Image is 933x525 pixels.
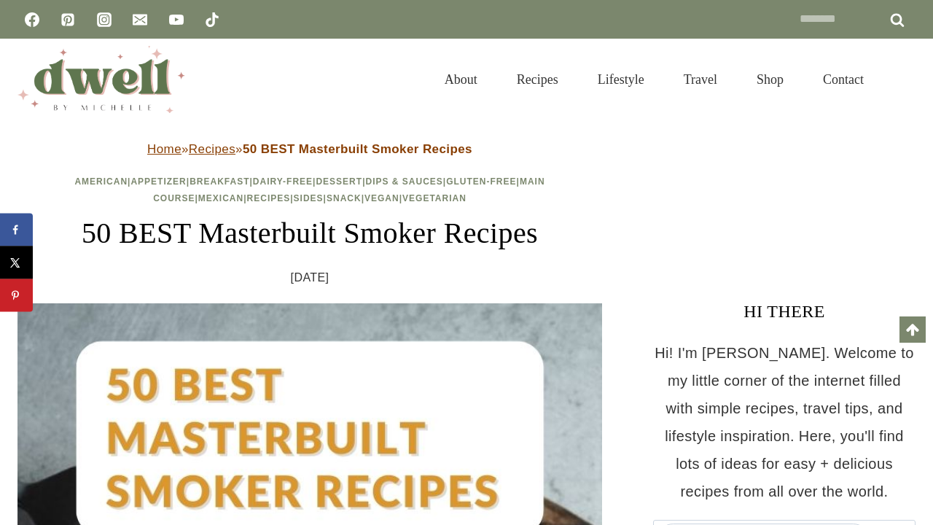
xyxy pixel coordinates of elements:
nav: Primary Navigation [425,54,883,105]
a: Lifestyle [578,54,664,105]
a: Email [125,5,155,34]
span: | | | | | | | | | | | | | [74,176,544,203]
a: Appetizer [130,176,186,187]
a: Facebook [17,5,47,34]
time: [DATE] [291,267,329,289]
img: DWELL by michelle [17,46,185,113]
a: YouTube [162,5,191,34]
strong: 50 BEST Masterbuilt Smoker Recipes [243,142,472,156]
a: Pinterest [53,5,82,34]
a: Gluten-Free [446,176,516,187]
a: Mexican [198,193,243,203]
a: Recipes [247,193,291,203]
a: Shop [737,54,803,105]
span: » » [147,142,472,156]
a: Snack [327,193,362,203]
a: About [425,54,497,105]
h3: HI THERE [653,298,916,324]
a: Dips & Sauces [365,176,442,187]
p: Hi! I'm [PERSON_NAME]. Welcome to my little corner of the internet filled with simple recipes, tr... [653,339,916,505]
a: American [74,176,128,187]
a: Vegetarian [402,193,466,203]
a: Dairy-Free [253,176,313,187]
a: Recipes [189,142,235,156]
a: Contact [803,54,883,105]
button: View Search Form [891,67,916,92]
a: Scroll to top [899,316,926,343]
a: Vegan [364,193,399,203]
a: Instagram [90,5,119,34]
h1: 50 BEST Masterbuilt Smoker Recipes [17,211,602,255]
a: Home [147,142,181,156]
a: Sides [294,193,324,203]
a: Dessert [316,176,362,187]
a: Recipes [497,54,578,105]
a: Travel [664,54,737,105]
a: TikTok [198,5,227,34]
a: Breakfast [190,176,249,187]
